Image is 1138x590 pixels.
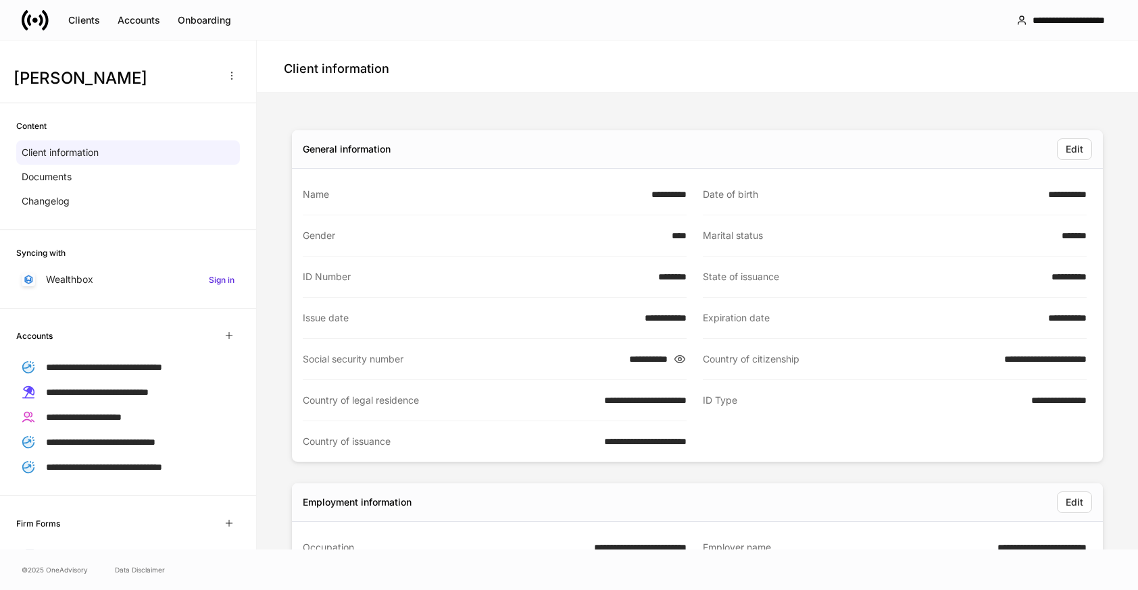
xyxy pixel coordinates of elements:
[115,564,165,575] a: Data Disclaimer
[303,394,596,407] div: Country of legal residence
[16,119,47,132] h6: Content
[1057,491,1092,513] button: Edit
[59,9,109,31] button: Clients
[14,68,216,89] h3: [PERSON_NAME]
[703,352,996,366] div: Country of citizenship
[22,170,72,184] p: Documents
[303,435,596,448] div: Country of issuance
[1066,495,1083,509] div: Edit
[209,273,234,286] h6: Sign in
[703,311,1040,325] div: Expiration date
[703,541,989,555] div: Employer name
[284,61,389,77] h4: Client information
[1057,138,1092,160] button: Edit
[16,267,240,292] a: WealthboxSign in
[303,142,391,156] div: General information
[303,188,643,201] div: Name
[169,9,240,31] button: Onboarding
[303,270,650,284] div: ID Number
[16,246,66,259] h6: Syncing with
[46,273,93,286] p: Wealthbox
[303,229,664,242] div: Gender
[703,270,1043,284] div: State of issuance
[703,394,1023,408] div: ID Type
[109,9,169,31] button: Accounts
[703,188,1040,201] div: Date of birth
[118,14,160,27] div: Accounts
[68,14,100,27] div: Clients
[1066,142,1083,156] div: Edit
[22,146,99,159] p: Client information
[303,541,586,554] div: Occupation
[303,495,412,509] div: Employment information
[16,189,240,213] a: Changelog
[16,517,60,530] h6: Firm Forms
[16,165,240,189] a: Documents
[22,194,70,208] p: Changelog
[178,14,231,27] div: Onboarding
[16,329,53,342] h6: Accounts
[303,311,637,325] div: Issue date
[703,229,1054,242] div: Marital status
[303,352,621,366] div: Social security number
[22,564,88,575] span: © 2025 OneAdvisory
[16,140,240,165] a: Client information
